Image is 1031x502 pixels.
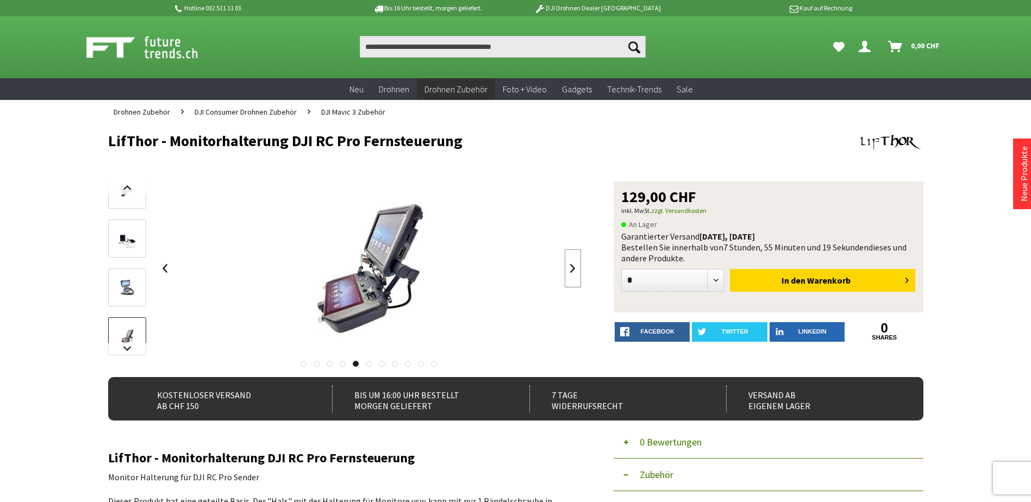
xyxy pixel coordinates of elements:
[195,107,297,117] span: DJI Consumer Drohnen Zubehör
[911,37,940,54] span: 0,00 CHF
[108,133,760,149] h1: LifThor - Monitorhalterung DJI RC Pro Fernsteuerung
[554,78,599,101] a: Gadgets
[86,34,222,61] img: Shop Futuretrends - zur Startseite wechseln
[614,459,923,491] button: Zubehör
[1018,146,1029,202] a: Neue Produkte
[854,36,879,58] a: Dein Konto
[641,328,674,335] span: facebook
[847,334,922,341] a: shares
[828,36,850,58] a: Meine Favoriten
[722,328,748,335] span: twitter
[342,78,371,101] a: Neu
[782,275,805,286] span: In den
[770,322,845,342] a: LinkedIn
[623,36,646,58] button: Suchen
[798,328,827,335] span: LinkedIn
[529,385,703,412] div: 7 Tage Widerrufsrecht
[371,78,417,101] a: Drohnen
[503,84,547,95] span: Foto + Video
[360,36,646,58] input: Produkt, Marke, Kategorie, EAN, Artikelnummer…
[858,133,923,152] img: Lifthor
[316,100,391,124] a: DJI Mavic 3 Zubehör
[730,269,915,292] button: In den Warenkorb
[417,78,495,101] a: Drohnen Zubehör
[135,385,309,412] div: Kostenloser Versand ab CHF 150
[495,78,554,101] a: Foto + Video
[599,78,669,101] a: Technik-Trends
[189,100,302,124] a: DJI Consumer Drohnen Zubehör
[607,84,661,95] span: Technik-Trends
[332,385,505,412] div: Bis um 16:00 Uhr bestellt Morgen geliefert
[379,84,409,95] span: Drohnen
[108,451,581,465] h2: LifThor - Monitorhalterung DJI RC Pro Fernsteuerung
[847,322,922,334] a: 0
[614,426,923,459] button: 0 Bewertungen
[108,470,581,484] p: Monitor Halterung für DJI RC Pro Sender
[692,322,767,342] a: twitter
[114,107,170,117] span: Drohnen Zubehör
[621,189,696,204] span: 129,00 CHF
[807,275,851,286] span: Warenkorb
[884,36,945,58] a: Warenkorb
[683,2,852,15] p: Kauf auf Rechnung
[677,84,693,95] span: Sale
[562,84,592,95] span: Gadgets
[321,107,385,117] span: DJI Mavic 3 Zubehör
[349,84,364,95] span: Neu
[726,385,899,412] div: Versand ab eigenem Lager
[424,84,488,95] span: Drohnen Zubehör
[621,204,916,217] p: inkl. MwSt.
[651,206,707,215] a: zzgl. Versandkosten
[669,78,701,101] a: Sale
[699,231,755,242] b: [DATE], [DATE]
[173,2,343,15] p: Hotline 032 511 11 03
[615,322,690,342] a: facebook
[723,242,868,253] span: 7 Stunden, 55 Minuten und 19 Sekunden
[108,100,176,124] a: Drohnen Zubehör
[621,231,916,263] div: Garantierter Versand Bestellen Sie innerhalb von dieses und andere Produkte.
[343,2,513,15] p: Bis 16 Uhr bestellt, morgen geliefert.
[621,218,657,231] span: An Lager
[513,2,682,15] p: DJI Drohnen Dealer [GEOGRAPHIC_DATA]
